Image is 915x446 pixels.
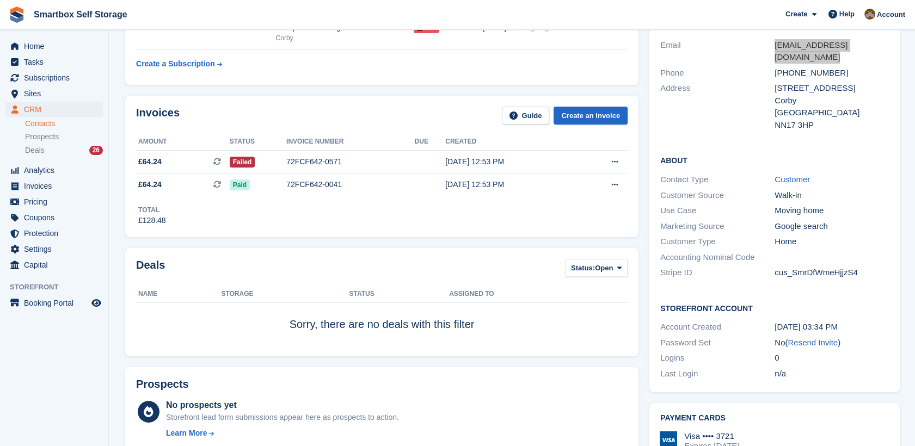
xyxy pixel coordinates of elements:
span: Paid [230,179,250,190]
a: Resend Invite [788,338,838,347]
div: No [775,337,889,349]
th: Amount [136,133,230,151]
span: Capital [24,257,89,272]
div: Email [660,39,775,64]
div: Moving home [775,205,889,217]
div: Accounting Nominal Code [660,251,775,264]
div: Create a Subscription [136,58,215,70]
div: Home [775,236,889,248]
div: [STREET_ADDRESS] [775,82,889,95]
div: No prospects yet [166,399,399,412]
span: Prospects [25,132,59,142]
div: Phone [660,67,775,79]
span: CRM [24,102,89,117]
span: Home [24,39,89,54]
div: 72FCF642-0041 [286,179,414,190]
th: Storage [221,286,349,303]
a: [EMAIL_ADDRESS][DOMAIN_NAME] [775,40,848,62]
a: menu [5,210,103,225]
div: Account Created [660,321,775,333]
a: menu [5,39,103,54]
a: menu [5,226,103,241]
a: menu [5,241,103,257]
h2: Deals [136,259,165,279]
span: Analytics [24,163,89,178]
div: [DATE] 03:34 PM [775,321,889,333]
div: 26 [89,146,103,155]
div: [DATE] 12:53 PM [445,179,576,190]
a: Contacts [25,119,103,129]
a: menu [5,70,103,85]
a: menu [5,194,103,209]
div: Password Set [660,337,775,349]
span: Invoices [24,178,89,194]
span: Sites [24,86,89,101]
div: Walk-in [775,189,889,202]
div: Storefront lead form submissions appear here as prospects to action. [166,412,399,423]
span: £64.24 [138,156,162,168]
a: Create a Subscription [136,54,222,74]
a: menu [5,86,103,101]
span: Sorry, there are no deals with this filter [290,318,475,330]
a: Create an Invoice [554,107,628,125]
span: Status: [571,263,595,274]
div: Marketing Source [660,220,775,233]
span: Tasks [24,54,89,70]
div: n/a [775,368,889,380]
span: Create [785,9,807,20]
a: Prospects [25,131,103,143]
a: Learn More [166,428,399,439]
span: Subscriptions [24,70,89,85]
h2: Storefront Account [660,302,889,313]
button: Status: Open [565,259,628,277]
div: [GEOGRAPHIC_DATA] [775,107,889,119]
div: [DATE] 12:53 PM [445,156,576,168]
div: Corby [276,33,414,43]
div: Total [138,205,166,215]
h2: Prospects [136,378,189,391]
a: menu [5,54,103,70]
span: Open [595,263,613,274]
a: menu [5,257,103,272]
a: Guide [502,107,550,125]
div: £128.48 [138,215,166,226]
img: Kayleigh Devlin [864,9,875,20]
h2: Invoices [136,107,180,125]
a: menu [5,295,103,311]
div: 0 [775,352,889,364]
a: menu [5,163,103,178]
span: £64.24 [138,179,162,190]
th: Status [230,133,286,151]
h2: Payment cards [660,414,889,423]
a: Smartbox Self Storage [29,5,132,23]
span: Settings [24,241,89,257]
div: Last Login [660,368,775,380]
a: menu [5,102,103,117]
div: Visa •••• 3721 [684,431,739,441]
a: Preview store [90,296,103,309]
div: NN17 3HP [775,119,889,132]
div: Contact Type [660,174,775,186]
span: Pricing [24,194,89,209]
span: Coupons [24,210,89,225]
span: Protection [24,226,89,241]
span: Booking Portal [24,295,89,311]
span: Deals [25,145,45,156]
th: Due [415,133,446,151]
img: stora-icon-8386f47178a22dfd0bd8f6a31ec36ba5ce8667c1dd55bd0f319d3a0aa187defe.svg [9,7,25,23]
a: menu [5,178,103,194]
div: Stripe ID [660,267,775,279]
th: Created [445,133,576,151]
div: Google search [775,220,889,233]
div: Learn More [166,428,207,439]
span: Help [839,9,855,20]
th: Name [136,286,221,303]
span: Failed [230,157,255,168]
div: Logins [660,352,775,364]
div: Customer Source [660,189,775,202]
a: Deals 26 [25,145,103,156]
div: Use Case [660,205,775,217]
div: [PHONE_NUMBER] [775,67,889,79]
div: cus_SmrDfWmeHjjzS4 [775,267,889,279]
a: Customer [775,175,810,184]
